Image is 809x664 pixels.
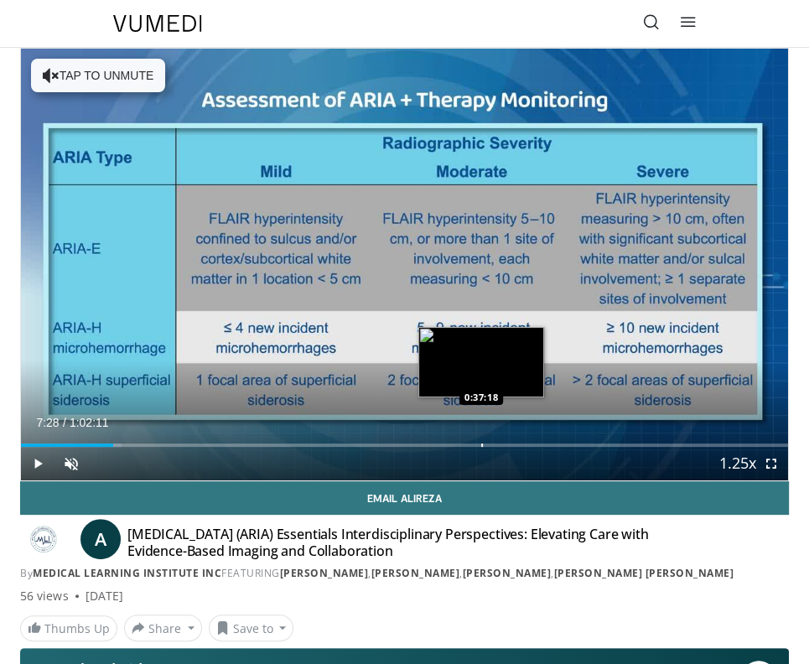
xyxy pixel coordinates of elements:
img: image.jpeg [418,327,544,397]
span: 1:02:11 [70,416,109,429]
h4: [MEDICAL_DATA] (ARIA) Essentials Interdisciplinary Perspectives: Elevating Care with Evidence-Bas... [127,526,674,559]
a: [PERSON_NAME] [PERSON_NAME] [554,566,734,580]
button: Tap to unmute [31,59,165,92]
button: Share [124,615,202,641]
a: [PERSON_NAME] [463,566,552,580]
button: Save to [209,615,294,641]
span: 7:28 [36,416,59,429]
div: Progress Bar [21,444,788,447]
a: Medical Learning Institute Inc [33,566,221,580]
a: [PERSON_NAME] [280,566,369,580]
button: Fullscreen [755,447,788,480]
a: [PERSON_NAME] [371,566,460,580]
button: Playback Rate [721,447,755,480]
span: 56 views [20,588,69,604]
a: Thumbs Up [20,615,117,641]
video-js: Video Player [21,49,788,480]
a: Email Alireza [20,481,789,515]
a: A [80,519,121,559]
div: By FEATURING , , , [20,566,789,581]
span: / [63,416,66,429]
div: [DATE] [86,588,123,604]
img: VuMedi Logo [113,15,202,32]
button: Unmute [54,447,88,480]
button: Play [21,447,54,480]
img: Medical Learning Institute Inc [20,526,67,552]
